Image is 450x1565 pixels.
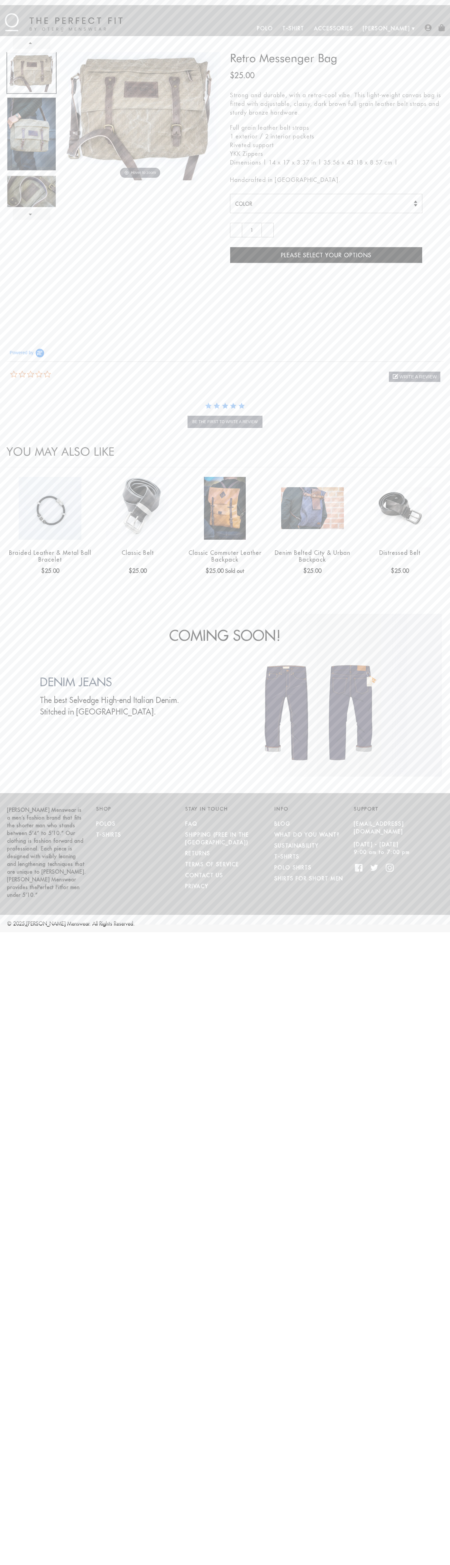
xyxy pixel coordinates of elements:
[281,487,344,529] img: stylish urban backpack
[309,21,358,36] a: Accessories
[122,549,154,556] a: Classic Belt
[188,416,262,428] button: be the first to write a review
[230,158,444,167] li: Dimensions | 14 x 17 x 3.37 in | 35.56 x 43.18 x 8.57 cm |
[6,174,57,210] a: full grain adjustable straps
[354,820,404,835] a: [EMAIL_ADDRESS][DOMAIN_NAME]
[225,568,244,574] span: Sold out
[9,549,91,564] a: Braided Leather & Metal Ball Bracelet
[274,864,312,871] a: Polo Shirts
[26,920,89,927] a: [PERSON_NAME] Menswear
[379,549,420,556] a: Distressed Belt
[230,123,444,132] li: Full grain leather belt straps
[224,614,442,777] img: Layer_31_1024x1024.png
[5,13,123,31] img: The Perfect Fit - by Otero Menswear - Logo
[13,38,50,49] a: Prev
[185,806,265,812] h2: Stay in Touch
[185,820,197,827] a: FAQ
[358,21,415,36] a: [PERSON_NAME]
[40,694,188,717] p: The best Selvedge High-end Italian Denim. Stitched in [GEOGRAPHIC_DATA].
[278,21,309,36] a: T-Shirt
[206,566,224,575] ins: $25.00
[274,842,319,849] a: Sustainability
[8,477,92,540] a: black braided leather bracelet
[10,350,33,356] span: Powered by
[274,820,290,827] a: Blog
[303,566,321,575] ins: $25.00
[96,820,116,827] a: Polos
[6,52,57,94] a: canvas messenger bag
[274,831,340,838] a: What Do You Want?
[96,477,180,540] a: otero menswear classic black leather belt
[19,477,81,540] img: black braided leather bracelet
[6,446,444,457] h2: You May Also like
[399,374,437,379] span: write a review
[230,247,422,263] button: Please Select Your Options
[425,24,432,31] img: user-account-icon.png
[230,91,444,117] p: Strong and durable, with a retro-cool vibe. This light-weight canvas bag is fitted with adjustabl...
[6,96,57,172] a: otero olive messenger bag
[274,875,343,882] a: Shirts for Short Men
[96,806,176,812] h2: Shop
[7,176,56,208] img: full grain adjustable straps
[185,850,210,857] a: RETURNS
[7,98,56,170] img: otero olive messenger bag
[60,52,220,180] img: canvas messenger bag
[230,70,254,81] ins: $25.00
[230,132,444,141] li: 1 exterior / 2 interior pockets
[37,884,61,890] strong: Perfect Fit
[230,149,444,158] li: YKK Zippers
[252,21,278,36] a: Polo
[281,251,372,259] span: Please Select Your Options
[275,549,350,564] a: Denim Belted City & Urban Backpack
[185,861,239,868] a: TERMS OF SERVICE
[391,566,409,575] ins: $25.00
[96,831,121,838] a: T-Shirts
[6,627,444,644] h1: Coming Soon!
[274,806,354,812] h2: Info
[354,840,433,856] p: [DATE] - [DATE] 9:00 am to 7:00 pm
[106,477,169,540] img: otero menswear classic black leather belt
[438,24,445,31] img: shopping-bag-icon.png
[270,487,354,529] a: stylish urban backpack
[389,372,440,382] div: write a review
[183,477,267,540] a: leather backpack
[185,872,223,878] a: CONTACT US
[188,549,262,564] a: Classic Commuter Leather Backpack
[274,853,299,860] a: T-Shirts
[354,806,443,812] h2: Support
[13,209,50,220] a: Next
[230,175,444,184] p: Handcrafted in [GEOGRAPHIC_DATA].
[7,920,443,927] p: © 2025, . All Rights Reserved.
[7,53,56,92] img: canvas messenger bag
[185,883,208,889] a: PRIVACY
[204,477,246,540] img: leather backpack
[7,806,87,899] p: [PERSON_NAME] Menswear is a men’s fashion brand that fits the shorter man who stands between 5’4”...
[41,566,59,575] ins: $25.00
[230,52,444,64] h3: Retro Messenger Bag
[369,487,431,529] img: otero menswear distressed leather belt
[40,676,188,688] h3: DENIM JEANS
[129,566,147,575] ins: $25.00
[185,831,249,846] a: SHIPPING (Free in the [GEOGRAPHIC_DATA])
[230,141,444,149] li: Riveted support
[358,487,442,529] a: otero menswear distressed leather belt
